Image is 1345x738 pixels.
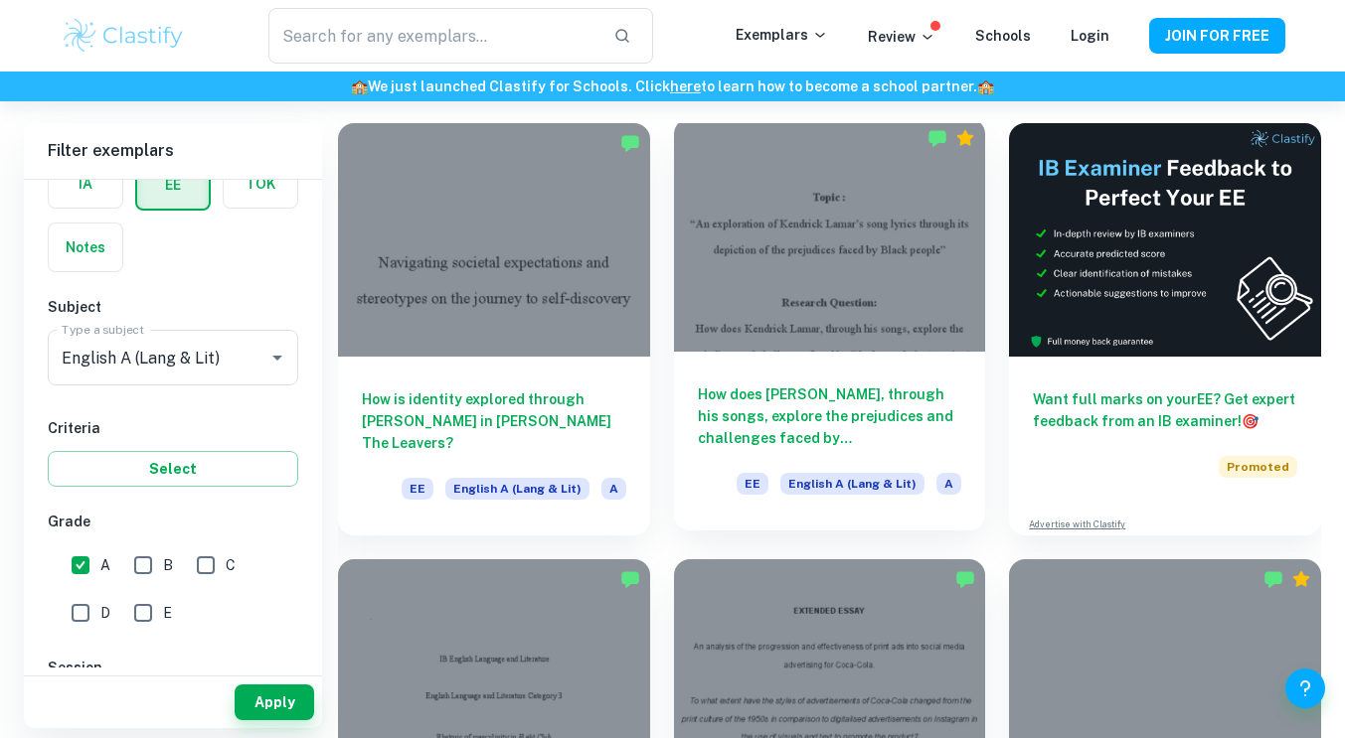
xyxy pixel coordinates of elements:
img: Marked [927,128,947,148]
img: Marked [620,133,640,153]
span: English A (Lang & Lit) [445,478,589,500]
p: Review [868,26,935,48]
button: JOIN FOR FREE [1149,18,1285,54]
a: Login [1071,28,1109,44]
label: Type a subject [62,321,144,338]
h6: We just launched Clastify for Schools. Click to learn how to become a school partner. [4,75,1341,97]
span: EE [737,473,768,495]
button: IA [49,160,122,208]
button: Apply [235,684,314,720]
img: Thumbnail [1009,123,1321,357]
button: Help and Feedback [1285,668,1325,708]
span: C [226,554,236,576]
div: Premium [1291,569,1311,589]
input: Search for any exemplars... [268,8,596,64]
a: How is identity explored through [PERSON_NAME] in [PERSON_NAME] The Leavers?EEEnglish A (Lang & L... [338,123,650,535]
h6: How does [PERSON_NAME], through his songs, explore the prejudices and challenges faced by [DEMOGR... [698,383,962,449]
a: How does [PERSON_NAME], through his songs, explore the prejudices and challenges faced by [DEMOGR... [674,123,986,535]
span: 🏫 [977,78,994,94]
span: English A (Lang & Lit) [780,473,925,495]
h6: Subject [48,296,298,318]
a: Schools [975,28,1031,44]
button: Select [48,451,298,487]
span: EE [402,478,433,500]
span: 🏫 [351,78,368,94]
span: Promoted [1219,456,1297,478]
span: A [100,554,110,576]
span: E [163,602,172,624]
h6: How is identity explored through [PERSON_NAME] in [PERSON_NAME] The Leavers? [362,388,626,454]
img: Marked [955,569,975,589]
button: EE [137,161,209,209]
span: B [163,554,173,576]
button: TOK [224,160,297,208]
button: Notes [49,223,122,271]
span: A [936,473,961,495]
a: Want full marks on yourEE? Get expert feedback from an IB examiner!PromotedAdvertise with Clastify [1009,123,1321,535]
h6: Criteria [48,417,298,439]
h6: Grade [48,511,298,532]
img: Clastify logo [61,16,187,56]
button: Open [263,344,291,371]
span: A [601,478,626,500]
p: Exemplars [736,24,828,46]
img: Marked [1263,569,1283,589]
a: Advertise with Clastify [1029,517,1125,531]
h6: Filter exemplars [24,123,322,179]
h6: Want full marks on your EE ? Get expert feedback from an IB examiner! [1033,388,1297,432]
span: D [100,602,110,624]
img: Marked [620,569,640,589]
a: here [670,78,701,94]
span: 🎯 [1242,413,1259,429]
div: Premium [955,128,975,148]
h6: Session [48,657,298,678]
